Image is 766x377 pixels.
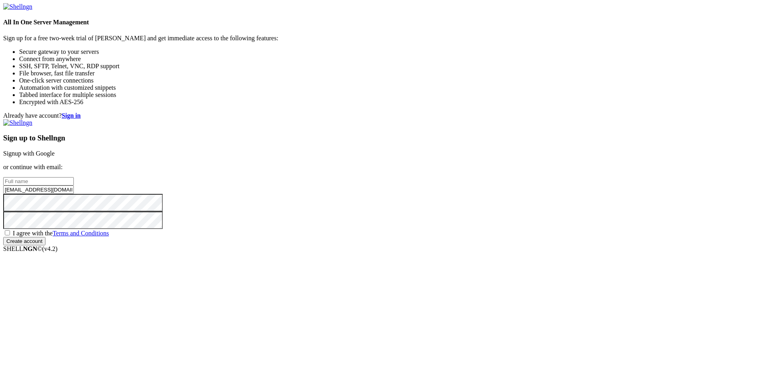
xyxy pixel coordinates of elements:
[5,230,10,235] input: I agree with theTerms and Conditions
[19,55,763,63] li: Connect from anywhere
[23,245,38,252] b: NGN
[3,134,763,142] h3: Sign up to Shellngn
[62,112,81,119] a: Sign in
[19,99,763,106] li: Encrypted with AES-256
[3,19,763,26] h4: All In One Server Management
[3,112,763,119] div: Already have account?
[3,150,55,157] a: Signup with Google
[19,70,763,77] li: File browser, fast file transfer
[3,245,57,252] span: SHELL ©
[3,237,45,245] input: Create account
[3,164,763,171] p: or continue with email:
[3,119,32,126] img: Shellngn
[19,84,763,91] li: Automation with customized snippets
[3,35,763,42] p: Sign up for a free two-week trial of [PERSON_NAME] and get immediate access to the following feat...
[13,230,109,237] span: I agree with the
[3,3,32,10] img: Shellngn
[19,48,763,55] li: Secure gateway to your servers
[42,245,58,252] span: 4.2.0
[3,177,74,186] input: Full name
[53,230,109,237] a: Terms and Conditions
[19,91,763,99] li: Tabbed interface for multiple sessions
[3,186,74,194] input: Email address
[19,63,763,70] li: SSH, SFTP, Telnet, VNC, RDP support
[19,77,763,84] li: One-click server connections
